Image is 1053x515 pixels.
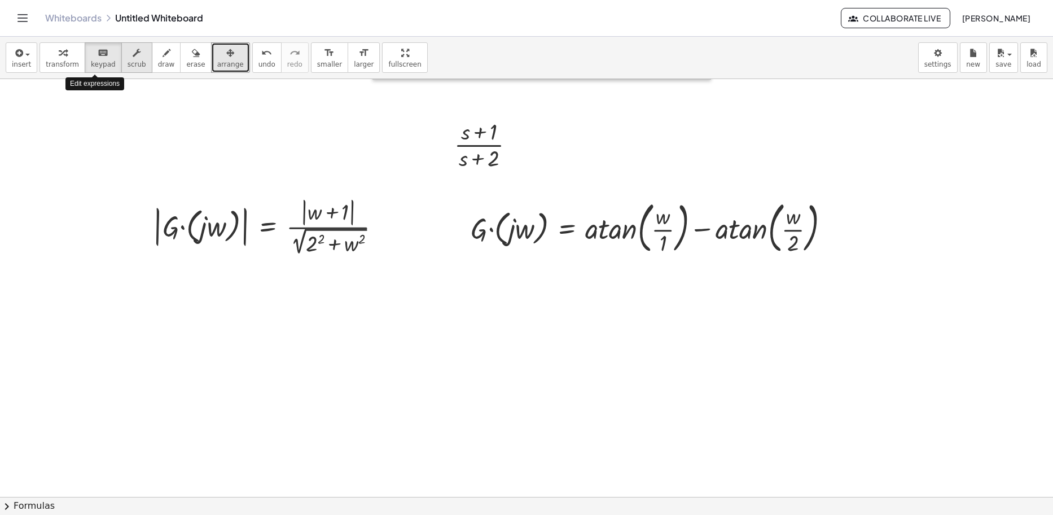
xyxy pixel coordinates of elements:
button: insert [6,42,37,73]
span: Collaborate Live [850,13,941,23]
i: keyboard [98,46,108,60]
span: larger [354,60,374,68]
button: load [1020,42,1047,73]
button: new [960,42,987,73]
span: arrange [217,60,244,68]
button: erase [180,42,211,73]
i: format_size [324,46,335,60]
button: scrub [121,42,152,73]
button: Collaborate Live [841,8,950,28]
span: settings [924,60,951,68]
a: Whiteboards [45,12,102,24]
span: keypad [91,60,116,68]
button: format_sizelarger [348,42,380,73]
span: scrub [128,60,146,68]
button: save [989,42,1018,73]
i: format_size [358,46,369,60]
span: [PERSON_NAME] [962,13,1030,23]
i: undo [261,46,272,60]
span: undo [258,60,275,68]
button: redoredo [281,42,309,73]
button: fullscreen [382,42,427,73]
i: redo [289,46,300,60]
button: format_sizesmaller [311,42,348,73]
button: keyboardkeypad [85,42,122,73]
span: save [995,60,1011,68]
div: Edit expressions [65,77,124,90]
span: fullscreen [388,60,421,68]
button: Toggle navigation [14,9,32,27]
button: settings [918,42,958,73]
span: draw [158,60,175,68]
span: transform [46,60,79,68]
span: smaller [317,60,342,68]
button: [PERSON_NAME] [953,8,1039,28]
button: undoundo [252,42,282,73]
button: transform [40,42,85,73]
button: arrange [211,42,250,73]
span: insert [12,60,31,68]
span: new [966,60,980,68]
button: draw [152,42,181,73]
span: load [1026,60,1041,68]
span: erase [186,60,205,68]
span: redo [287,60,302,68]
